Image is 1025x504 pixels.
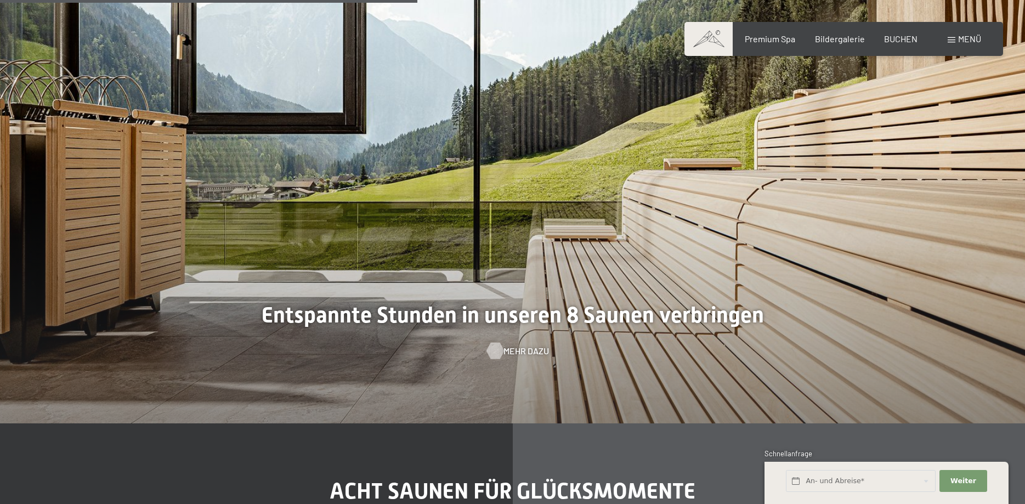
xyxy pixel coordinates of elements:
a: Premium Spa [745,33,795,44]
span: Menü [958,33,981,44]
span: Schnellanfrage [764,449,812,458]
span: Weiter [950,476,976,486]
a: Bildergalerie [815,33,865,44]
button: Weiter [939,470,987,492]
span: Mehr dazu [503,345,549,357]
span: Acht Saunen für Glücksmomente [330,478,695,504]
a: BUCHEN [884,33,918,44]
